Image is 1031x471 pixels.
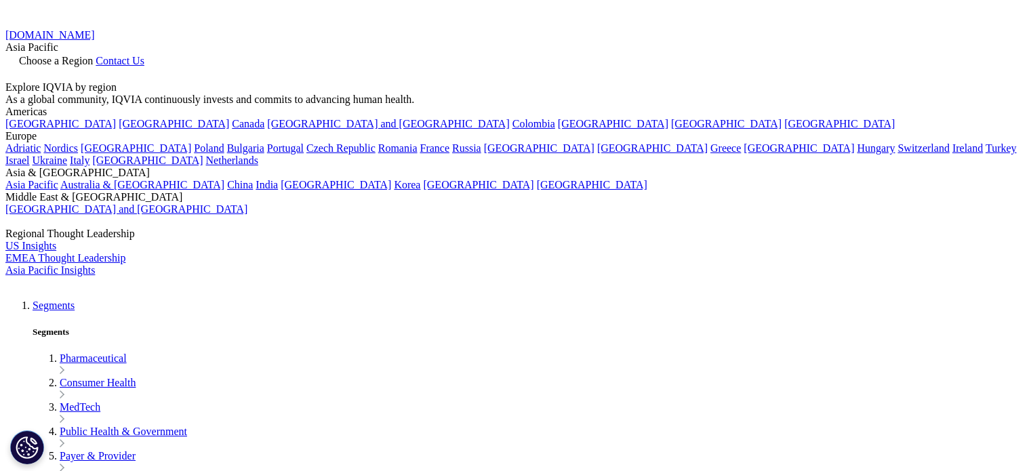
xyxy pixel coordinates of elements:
[5,191,1026,203] div: Middle East & [GEOGRAPHIC_DATA]
[60,352,127,364] a: Pharmaceutical
[119,118,229,129] a: [GEOGRAPHIC_DATA]
[5,167,1026,179] div: Asia & [GEOGRAPHIC_DATA]
[43,142,78,154] a: Nordics
[5,41,1026,54] div: Asia Pacific
[5,252,125,264] a: EMEA Thought Leadership
[60,377,136,388] a: Consumer Health
[60,426,187,437] a: Public Health & Government
[227,179,253,190] a: China
[378,142,418,154] a: Romania
[484,142,594,154] a: [GEOGRAPHIC_DATA]
[5,142,41,154] a: Adriatic
[267,118,509,129] a: [GEOGRAPHIC_DATA] and [GEOGRAPHIC_DATA]
[597,142,708,154] a: [GEOGRAPHIC_DATA]
[394,179,420,190] a: Korea
[5,240,56,251] a: US Insights
[19,55,93,66] span: Choose a Region
[60,179,224,190] a: Australia & [GEOGRAPHIC_DATA]
[206,155,258,166] a: Netherlands
[710,142,741,154] a: Greece
[92,155,203,166] a: [GEOGRAPHIC_DATA]
[33,300,75,311] a: Segments
[281,179,391,190] a: [GEOGRAPHIC_DATA]
[5,179,58,190] a: Asia Pacific
[267,142,304,154] a: Portugal
[452,142,481,154] a: Russia
[5,29,95,41] a: [DOMAIN_NAME]
[81,142,191,154] a: [GEOGRAPHIC_DATA]
[744,142,854,154] a: [GEOGRAPHIC_DATA]
[5,94,1026,106] div: As a global community, IQVIA continuously invests and commits to advancing human health.
[420,142,450,154] a: France
[986,142,1017,154] a: Turkey
[5,228,1026,240] div: Regional Thought Leadership
[512,118,555,129] a: Colombia
[33,155,68,166] a: Ukraine
[5,130,1026,142] div: Europe
[5,264,95,276] a: Asia Pacific Insights
[423,179,533,190] a: [GEOGRAPHIC_DATA]
[5,106,1026,118] div: Americas
[671,118,782,129] a: [GEOGRAPHIC_DATA]
[5,118,116,129] a: [GEOGRAPHIC_DATA]
[537,179,647,190] a: [GEOGRAPHIC_DATA]
[70,155,89,166] a: Italy
[558,118,668,129] a: [GEOGRAPHIC_DATA]
[232,118,264,129] a: Canada
[227,142,264,154] a: Bulgaria
[857,142,895,154] a: Hungary
[306,142,376,154] a: Czech Republic
[60,401,100,413] a: MedTech
[5,81,1026,94] div: Explore IQVIA by region
[784,118,895,129] a: [GEOGRAPHIC_DATA]
[33,327,1026,337] h5: Segments
[256,179,278,190] a: India
[5,203,247,215] a: [GEOGRAPHIC_DATA] and [GEOGRAPHIC_DATA]
[10,430,44,464] button: Cookies Settings
[897,142,949,154] a: Switzerland
[96,55,144,66] a: Contact Us
[5,155,30,166] a: Israel
[194,142,224,154] a: Poland
[952,142,983,154] a: Ireland
[60,450,136,462] a: Payer & Provider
